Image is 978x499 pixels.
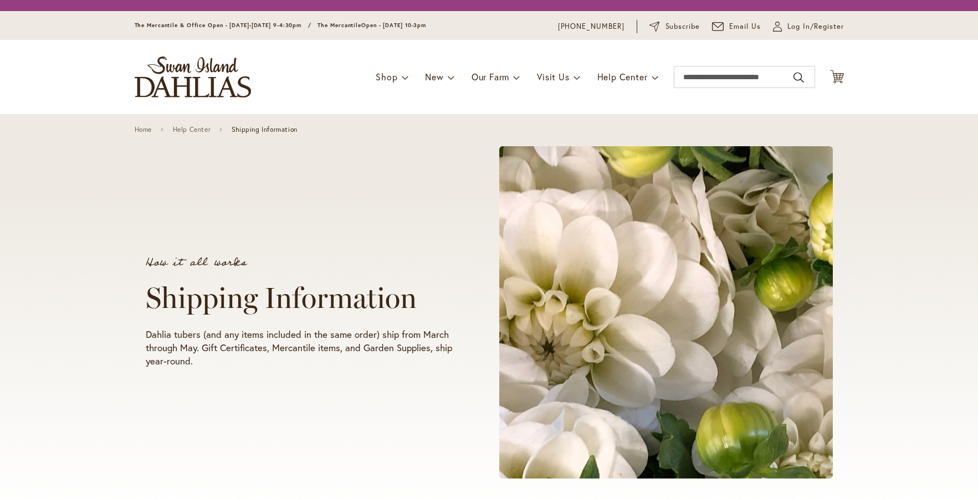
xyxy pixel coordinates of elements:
[135,22,362,29] span: The Mercantile & Office Open - [DATE]-[DATE] 9-4:30pm / The Mercantile
[537,71,569,83] span: Visit Us
[793,69,803,86] button: Search
[173,126,211,133] a: Help Center
[712,21,761,32] a: Email Us
[232,126,298,133] span: Shipping Information
[146,328,457,368] p: Dahlia tubers (and any items included in the same order) ship from March through May. Gift Certif...
[361,22,426,29] span: Open - [DATE] 10-3pm
[472,71,509,83] span: Our Farm
[729,21,761,32] span: Email Us
[773,21,844,32] a: Log In/Register
[787,21,844,32] span: Log In/Register
[376,71,397,83] span: Shop
[558,21,625,32] a: [PHONE_NUMBER]
[135,56,251,97] a: store logo
[135,126,152,133] a: Home
[649,21,700,32] a: Subscribe
[425,71,443,83] span: New
[146,257,457,268] p: How it all works
[597,71,648,83] span: Help Center
[665,21,700,32] span: Subscribe
[146,281,457,315] h1: Shipping Information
